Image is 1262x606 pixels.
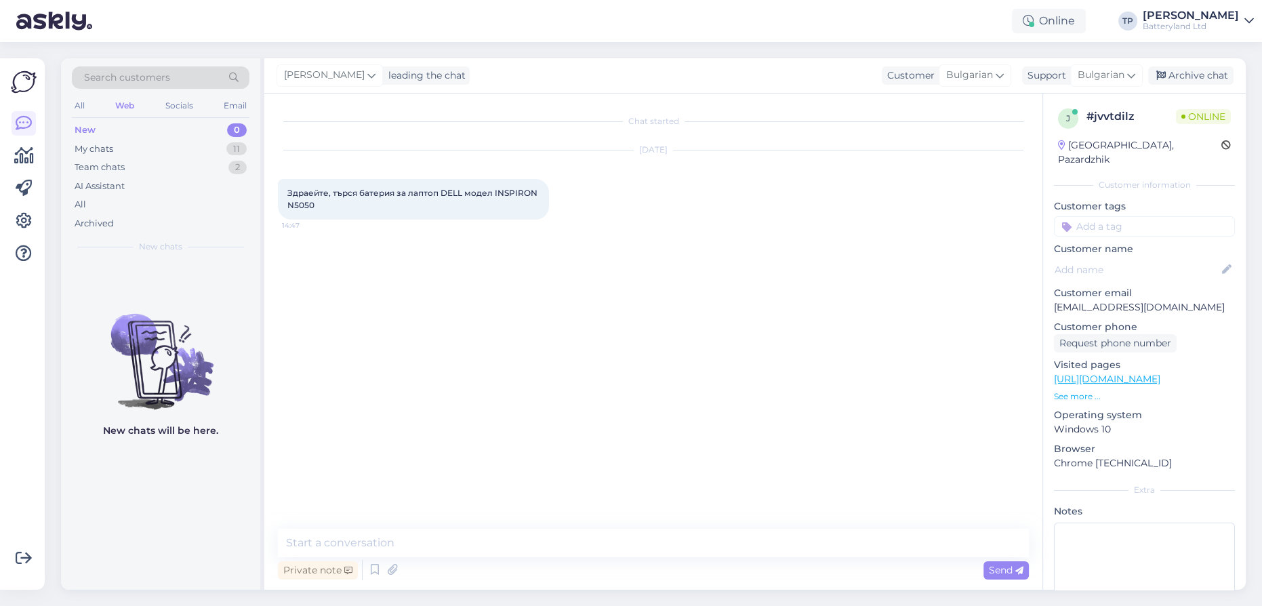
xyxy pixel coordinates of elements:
div: New [75,123,96,137]
div: Socials [163,97,196,115]
span: Send [989,564,1023,576]
input: Add name [1055,262,1219,277]
img: No chats [61,289,260,411]
div: Customer information [1054,179,1235,191]
p: See more ... [1054,390,1235,403]
p: Windows 10 [1054,422,1235,437]
div: Request phone number [1054,334,1177,352]
p: Notes [1054,504,1235,519]
div: Private note [278,561,358,580]
p: Visited pages [1054,358,1235,372]
p: Customer tags [1054,199,1235,214]
a: [PERSON_NAME]Batteryland Ltd [1143,10,1254,32]
div: Email [221,97,249,115]
span: [PERSON_NAME] [284,68,365,83]
div: leading the chat [383,68,466,83]
input: Add a tag [1054,216,1235,237]
div: Extra [1054,484,1235,496]
div: Customer [882,68,935,83]
span: Bulgarian [1078,68,1124,83]
div: My chats [75,142,113,156]
p: Operating system [1054,408,1235,422]
div: 0 [227,123,247,137]
div: Support [1022,68,1066,83]
div: Batteryland Ltd [1143,21,1239,32]
p: Customer name [1054,242,1235,256]
span: Bulgarian [946,68,993,83]
div: All [72,97,87,115]
p: Customer email [1054,286,1235,300]
div: AI Assistant [75,180,125,193]
img: Askly Logo [11,69,37,95]
div: 2 [228,161,247,174]
div: [DATE] [278,144,1029,156]
p: New chats will be here. [103,424,218,438]
div: Online [1012,9,1086,33]
div: Archived [75,217,114,230]
div: [PERSON_NAME] [1143,10,1239,21]
span: New chats [139,241,182,253]
div: # jvvtdilz [1086,108,1176,125]
p: Browser [1054,442,1235,456]
span: j [1066,113,1070,123]
div: TP [1118,12,1137,31]
p: Customer phone [1054,320,1235,334]
p: [EMAIL_ADDRESS][DOMAIN_NAME] [1054,300,1235,315]
div: Archive chat [1148,66,1234,85]
div: 11 [226,142,247,156]
div: Chat started [278,115,1029,127]
p: Chrome [TECHNICAL_ID] [1054,456,1235,470]
span: Здраейте, търся батерия за лаптоп DELL модел INSPIRON N5050 [287,188,540,210]
div: [GEOGRAPHIC_DATA], Pazardzhik [1058,138,1221,167]
div: Team chats [75,161,125,174]
a: [URL][DOMAIN_NAME] [1054,373,1160,385]
div: Web [113,97,137,115]
span: Online [1176,109,1231,124]
span: 14:47 [282,220,333,230]
span: Search customers [84,70,170,85]
div: All [75,198,86,211]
